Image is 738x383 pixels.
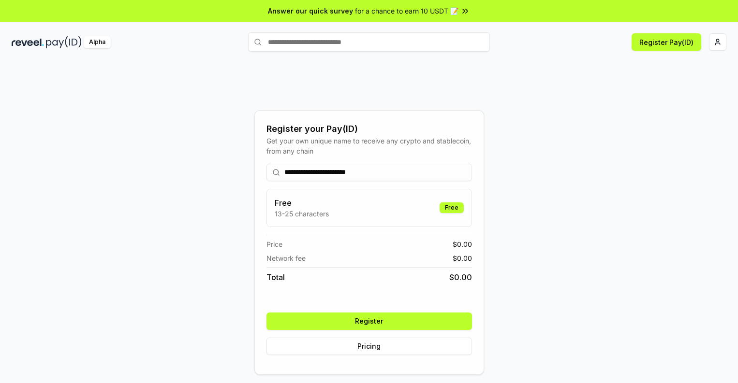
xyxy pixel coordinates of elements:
[266,136,472,156] div: Get your own unique name to receive any crypto and stablecoin, from any chain
[453,253,472,263] span: $ 0.00
[266,122,472,136] div: Register your Pay(ID)
[268,6,353,16] span: Answer our quick survey
[440,202,464,213] div: Free
[275,209,329,219] p: 13-25 characters
[275,197,329,209] h3: Free
[453,239,472,249] span: $ 0.00
[449,271,472,283] span: $ 0.00
[46,36,82,48] img: pay_id
[12,36,44,48] img: reveel_dark
[266,338,472,355] button: Pricing
[266,312,472,330] button: Register
[266,271,285,283] span: Total
[632,33,701,51] button: Register Pay(ID)
[355,6,458,16] span: for a chance to earn 10 USDT 📝
[84,36,111,48] div: Alpha
[266,253,306,263] span: Network fee
[266,239,282,249] span: Price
